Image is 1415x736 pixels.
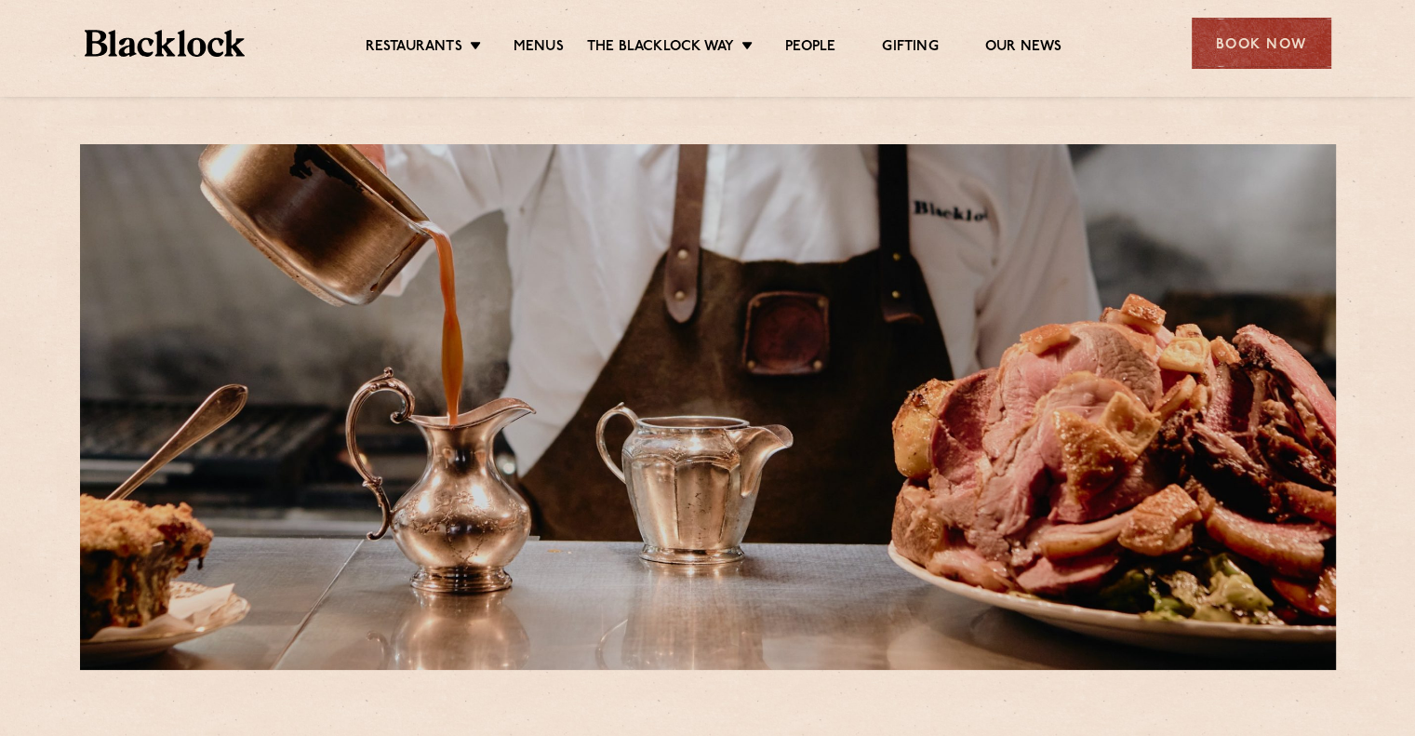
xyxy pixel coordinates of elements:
a: Menus [514,38,564,59]
a: The Blacklock Way [587,38,734,59]
a: Restaurants [366,38,462,59]
a: Gifting [882,38,938,59]
div: Book Now [1192,18,1331,69]
img: BL_Textured_Logo-footer-cropped.svg [85,30,246,57]
a: Our News [985,38,1062,59]
a: People [785,38,835,59]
